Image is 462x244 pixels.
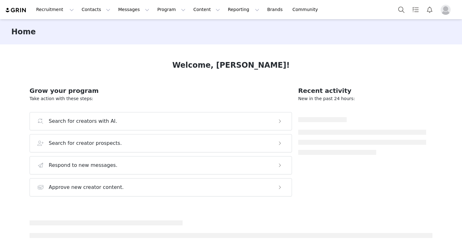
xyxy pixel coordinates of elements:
[441,5,451,15] img: placeholder-profile.jpg
[153,3,189,17] button: Program
[423,3,437,17] button: Notifications
[32,3,78,17] button: Recruitment
[30,112,292,130] button: Search for creators with AI.
[49,162,118,169] h3: Respond to new messages.
[224,3,263,17] button: Reporting
[11,26,36,37] h3: Home
[298,86,426,95] h2: Recent activity
[30,95,292,102] p: Take action with these steps:
[49,139,122,147] h3: Search for creator prospects.
[172,60,290,71] h1: Welcome, [PERSON_NAME]!
[30,134,292,152] button: Search for creator prospects.
[409,3,422,17] a: Tasks
[114,3,153,17] button: Messages
[190,3,224,17] button: Content
[30,156,292,174] button: Respond to new messages.
[78,3,114,17] button: Contacts
[289,3,325,17] a: Community
[263,3,288,17] a: Brands
[30,86,292,95] h2: Grow your program
[5,7,27,13] img: grin logo
[298,95,426,102] p: New in the past 24 hours:
[30,178,292,196] button: Approve new creator content.
[437,5,457,15] button: Profile
[394,3,408,17] button: Search
[49,184,124,191] h3: Approve new creator content.
[49,117,117,125] h3: Search for creators with AI.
